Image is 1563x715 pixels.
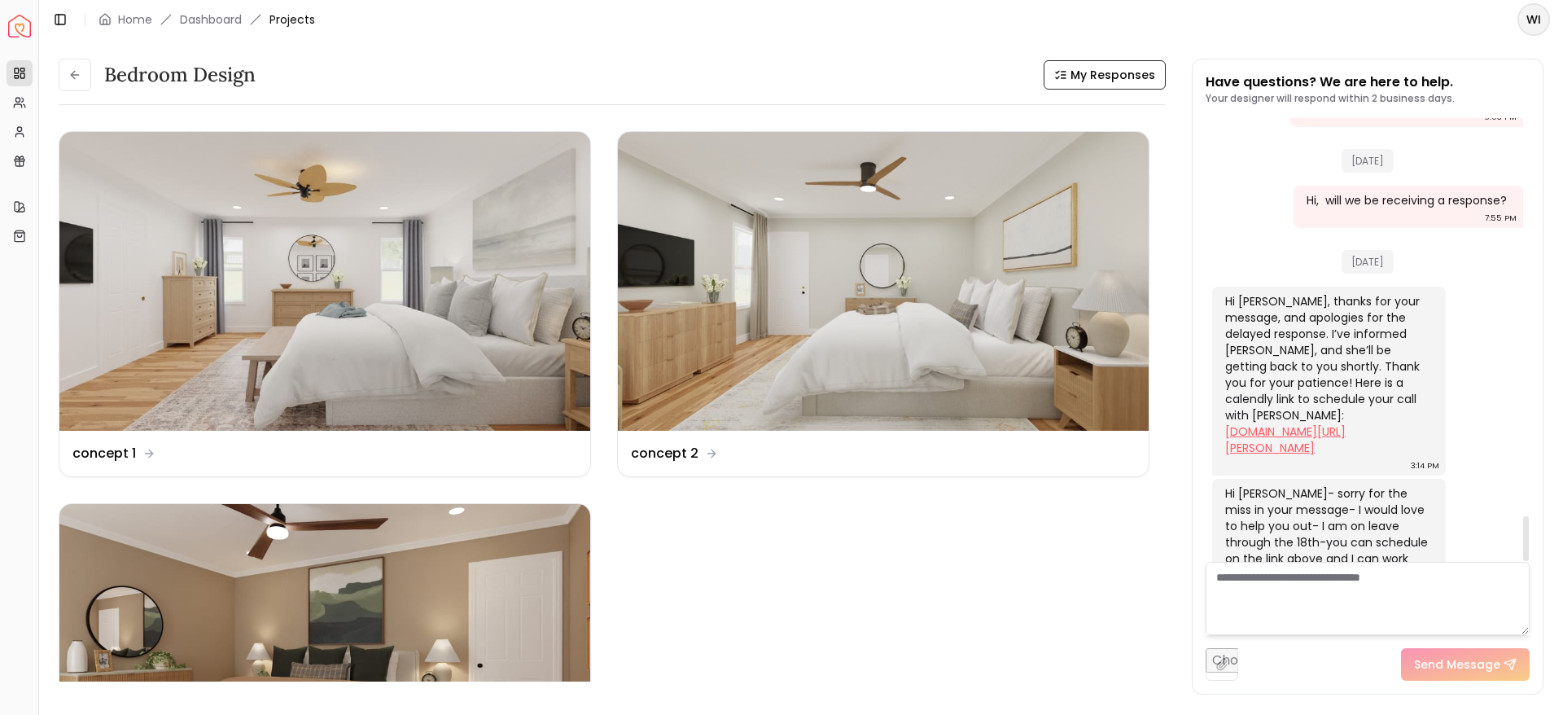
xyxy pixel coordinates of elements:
[1307,192,1507,208] div: Hi, will we be receiving a response?
[1225,293,1429,456] div: Hi [PERSON_NAME], thanks for your message, and apologies for the delayed response. I’ve informed ...
[1225,485,1429,616] div: Hi [PERSON_NAME]- sorry for the miss in your message- I would love to help you out- I am on leave...
[1206,92,1455,105] p: Your designer will respond within 2 business days.
[99,11,315,28] nav: breadcrumb
[1517,3,1550,36] button: WI
[617,131,1149,477] a: concept 2concept 2
[180,11,242,28] a: Dashboard
[631,444,698,463] dd: concept 2
[1070,67,1155,83] span: My Responses
[8,15,31,37] img: Spacejoy Logo
[72,444,136,463] dd: concept 1
[8,15,31,37] a: Spacejoy
[618,132,1149,431] img: concept 2
[1342,250,1394,274] span: [DATE]
[1342,149,1394,173] span: [DATE]
[1206,72,1455,92] p: Have questions? We are here to help.
[1225,423,1346,456] a: [DOMAIN_NAME][URL][PERSON_NAME]
[1485,210,1517,226] div: 7:55 PM
[1044,60,1166,90] button: My Responses
[1519,5,1548,34] span: WI
[1411,458,1439,474] div: 3:14 PM
[104,62,256,88] h3: Bedroom design
[269,11,315,28] span: Projects
[118,11,152,28] a: Home
[59,132,590,431] img: concept 1
[59,131,591,477] a: concept 1concept 1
